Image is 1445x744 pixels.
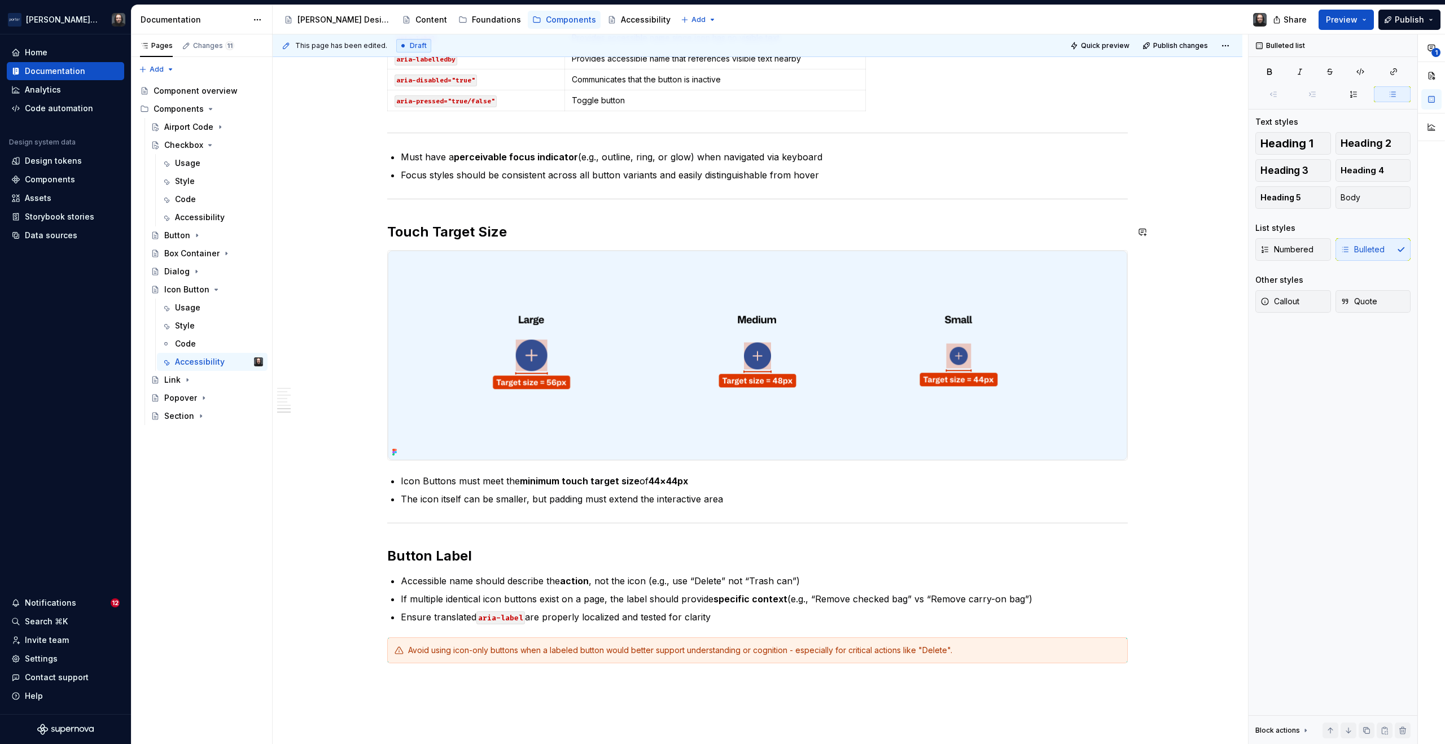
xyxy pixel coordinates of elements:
button: Numbered [1255,238,1331,261]
button: Heading 4 [1335,159,1411,182]
div: Page tree [279,8,675,31]
div: Documentation [141,14,247,25]
p: Ensure translated are properly localized and tested for clarity [401,610,1128,624]
a: Storybook stories [7,208,124,226]
p: Icon Buttons must meet the of [401,474,1128,488]
a: Accessibility [603,11,675,29]
div: Style [175,320,195,331]
div: Settings [25,653,58,664]
button: Search ⌘K [7,612,124,631]
strong: 44×44px [649,475,688,487]
code: aria-label [476,611,525,624]
div: Invite team [25,634,69,646]
div: Other styles [1255,274,1303,286]
div: Button [164,230,190,241]
span: 1 [1431,48,1440,57]
img: Teunis Vorsteveld [254,357,263,366]
span: Heading 2 [1341,138,1391,149]
div: Home [25,47,47,58]
button: Heading 3 [1255,159,1331,182]
code: aria-pressed="true/false" [395,95,497,107]
div: Code [175,194,196,205]
a: Box Container [146,244,268,262]
div: Data sources [25,230,77,241]
div: List styles [1255,222,1295,234]
a: Popover [146,389,268,407]
button: Share [1267,10,1314,30]
div: Text styles [1255,116,1298,128]
div: Contact support [25,672,89,683]
div: Box Container [164,248,220,259]
button: Publish [1378,10,1440,30]
button: Callout [1255,290,1331,313]
a: AccessibilityTeunis Vorsteveld [157,353,268,371]
div: Changes [193,41,234,50]
span: Add [691,15,706,24]
a: Dialog [146,262,268,281]
a: Foundations [454,11,526,29]
div: Usage [175,157,200,169]
span: Body [1341,192,1360,203]
div: Code [175,338,196,349]
a: Components [528,11,601,29]
div: Foundations [472,14,521,25]
a: Section [146,407,268,425]
span: Quick preview [1081,41,1129,50]
img: f0306bc8-3074-41fb-b11c-7d2e8671d5eb.png [8,13,21,27]
a: Components [7,170,124,189]
a: Settings [7,650,124,668]
div: Accessibility [621,14,671,25]
div: Checkbox [164,139,203,151]
strong: action [560,575,589,587]
strong: perceivable focus indicator [454,151,578,163]
div: Components [154,103,204,115]
div: Avoid using icon-only buttons when a labeled button would better support understanding or cogniti... [408,645,1120,656]
button: Notifications12 [7,594,124,612]
a: Design tokens [7,152,124,170]
a: [PERSON_NAME] Design [279,11,395,29]
div: Accessibility [175,212,225,223]
button: Help [7,687,124,705]
h2: Button Label [387,547,1128,565]
p: Communicates that the button is inactive [572,74,859,85]
div: Assets [25,192,51,204]
span: Numbered [1260,244,1313,255]
div: Block actions [1255,723,1310,738]
p: If multiple identical icon buttons exist on a page, the label should provide (e.g., “Remove check... [401,592,1128,606]
img: c3ec505c-9687-4aa1-a3f9-8581f427bce4.png [388,251,1127,460]
div: Pages [140,41,173,50]
a: Code [157,190,268,208]
span: 12 [111,598,120,607]
a: Style [157,172,268,190]
span: Publish [1395,14,1424,25]
div: Accessibility [175,356,225,367]
div: Page tree [135,82,268,425]
a: Code [157,335,268,353]
button: Add [677,12,720,28]
p: The icon itself can be smaller, but padding must extend the interactive area [401,492,1128,506]
img: Teunis Vorsteveld [112,13,125,27]
div: Help [25,690,43,702]
span: Preview [1326,14,1358,25]
div: Components [135,100,268,118]
a: Documentation [7,62,124,80]
span: Publish changes [1153,41,1208,50]
button: Heading 1 [1255,132,1331,155]
div: Documentation [25,65,85,77]
span: This page has been edited. [295,41,387,50]
span: Quote [1341,296,1377,307]
div: [PERSON_NAME] Design [297,14,391,25]
p: Must have a (e.g., outline, ring, or glow) when navigated via keyboard [401,150,1128,164]
span: Callout [1260,296,1299,307]
a: Usage [157,154,268,172]
strong: Touch Target Size [387,224,507,240]
a: Button [146,226,268,244]
button: [PERSON_NAME] AirlinesTeunis Vorsteveld [2,7,129,32]
span: 11 [225,41,234,50]
code: aria-disabled="true" [395,75,477,86]
button: Quick preview [1067,38,1135,54]
button: Heading 5 [1255,186,1331,209]
span: Draft [410,41,427,50]
code: aria-labelledby [395,54,457,65]
div: Section [164,410,194,422]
